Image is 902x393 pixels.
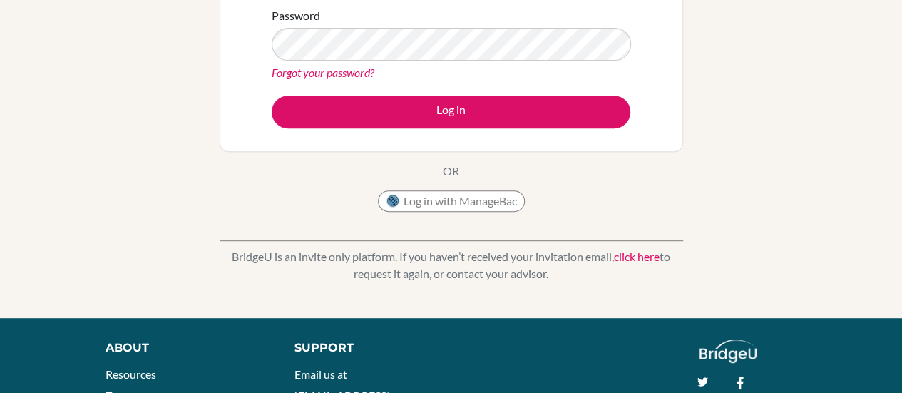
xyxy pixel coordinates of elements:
[614,250,660,263] a: click here
[443,163,459,180] p: OR
[106,340,262,357] div: About
[294,340,437,357] div: Support
[378,190,525,212] button: Log in with ManageBac
[699,340,757,363] img: logo_white@2x-f4f0deed5e89b7ecb1c2cc34c3e3d731f90f0f143d5ea2071677605dd97b5244.png
[220,248,683,282] p: BridgeU is an invite only platform. If you haven’t received your invitation email, to request it ...
[272,66,374,79] a: Forgot your password?
[272,96,630,128] button: Log in
[106,367,156,381] a: Resources
[272,7,320,24] label: Password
